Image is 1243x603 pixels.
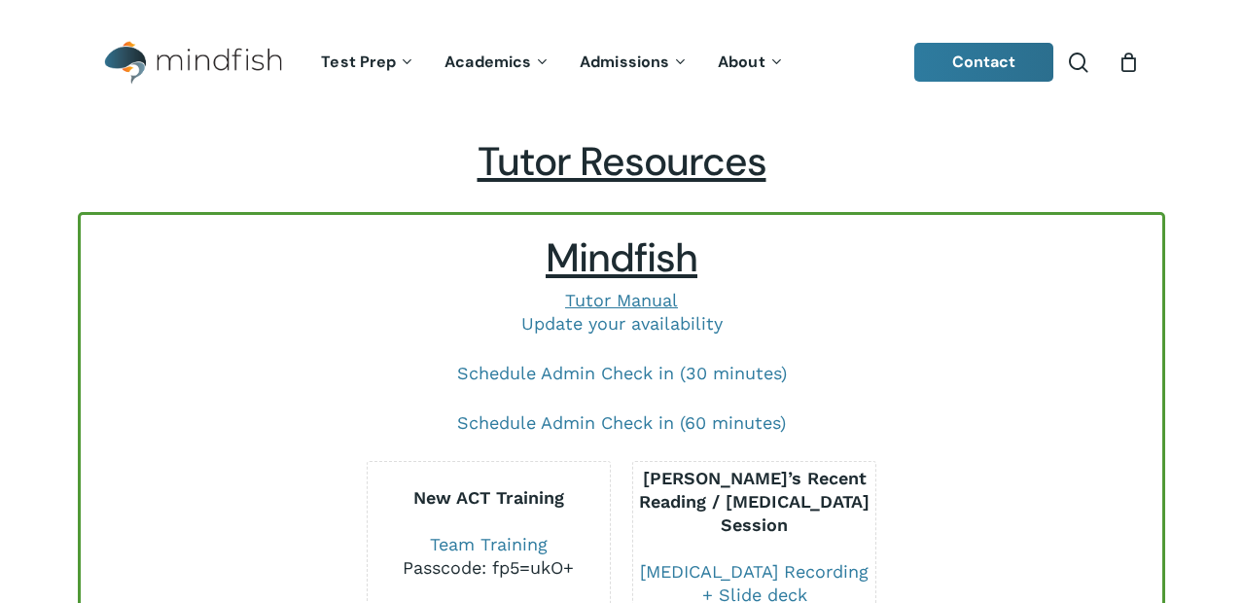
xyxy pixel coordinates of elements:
span: Test Prep [321,52,396,72]
span: Contact [952,52,1016,72]
b: New ACT Training [413,487,564,508]
a: Schedule Admin Check in (60 minutes) [457,412,786,433]
a: Academics [430,54,565,71]
a: Schedule Admin Check in (30 minutes) [457,363,787,383]
a: Update your availability [521,313,723,334]
a: Test Prep [306,54,430,71]
span: Tutor Resources [478,136,766,188]
a: Admissions [565,54,703,71]
a: Cart [1118,52,1139,73]
span: Mindfish [546,232,697,284]
a: About [703,54,799,71]
a: Tutor Manual [565,290,678,310]
a: Contact [914,43,1054,82]
a: Team Training [430,534,548,554]
header: Main Menu [78,26,1165,99]
nav: Main Menu [306,26,799,99]
span: Admissions [580,52,669,72]
span: About [718,52,765,72]
span: Academics [444,52,531,72]
b: [PERSON_NAME]’s Recent Reading / [MEDICAL_DATA] Session [639,468,870,535]
div: Passcode: fp5=ukO+ [368,556,610,580]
